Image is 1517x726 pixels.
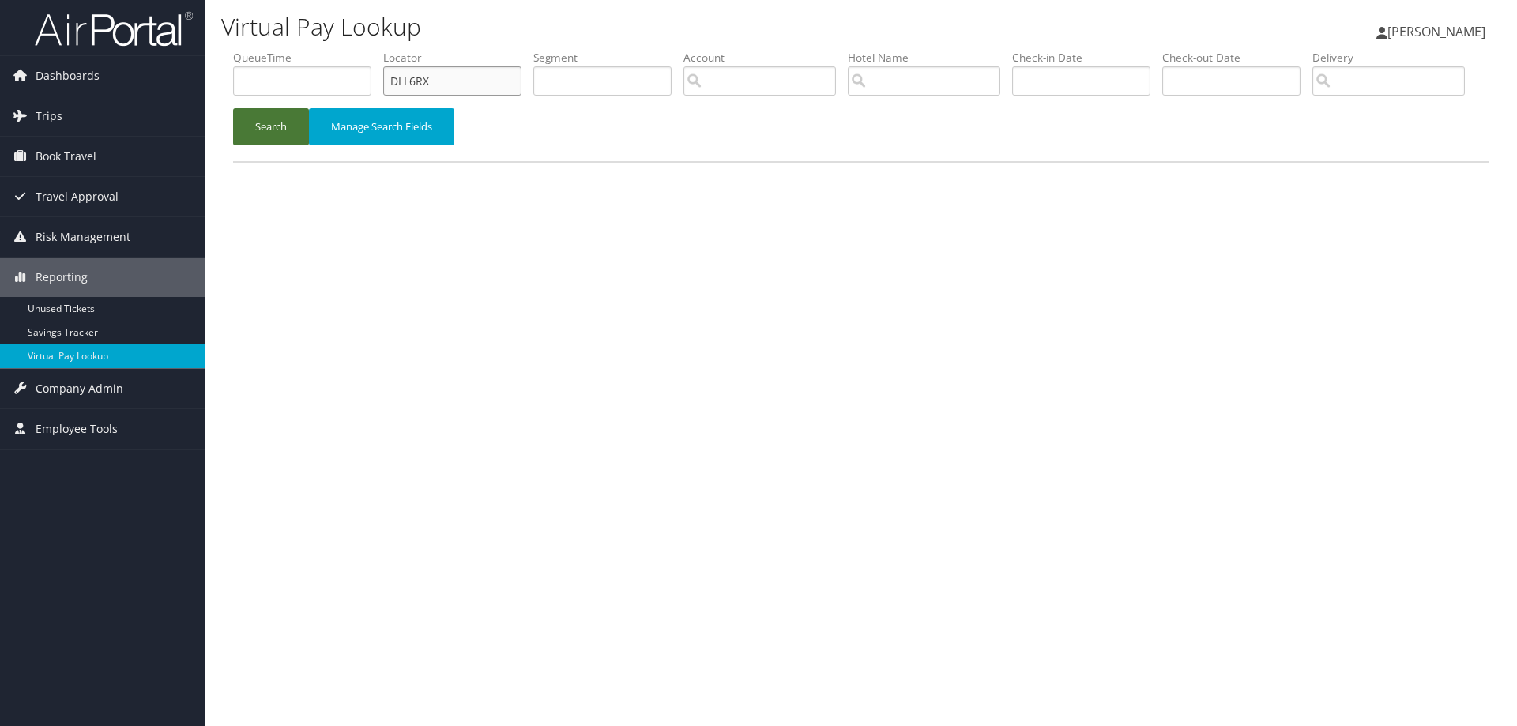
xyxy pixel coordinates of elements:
span: Book Travel [36,137,96,176]
h1: Virtual Pay Lookup [221,10,1075,43]
span: Dashboards [36,56,100,96]
a: [PERSON_NAME] [1376,8,1501,55]
span: Trips [36,96,62,136]
label: Check-in Date [1012,50,1162,66]
span: Employee Tools [36,409,118,449]
label: Segment [533,50,683,66]
span: Company Admin [36,369,123,408]
span: Risk Management [36,217,130,257]
label: Check-out Date [1162,50,1312,66]
label: QueueTime [233,50,383,66]
span: Travel Approval [36,177,119,216]
label: Account [683,50,848,66]
span: Reporting [36,258,88,297]
button: Search [233,108,309,145]
label: Delivery [1312,50,1477,66]
button: Manage Search Fields [309,108,454,145]
span: [PERSON_NAME] [1387,23,1485,40]
label: Locator [383,50,533,66]
img: airportal-logo.png [35,10,193,47]
label: Hotel Name [848,50,1012,66]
